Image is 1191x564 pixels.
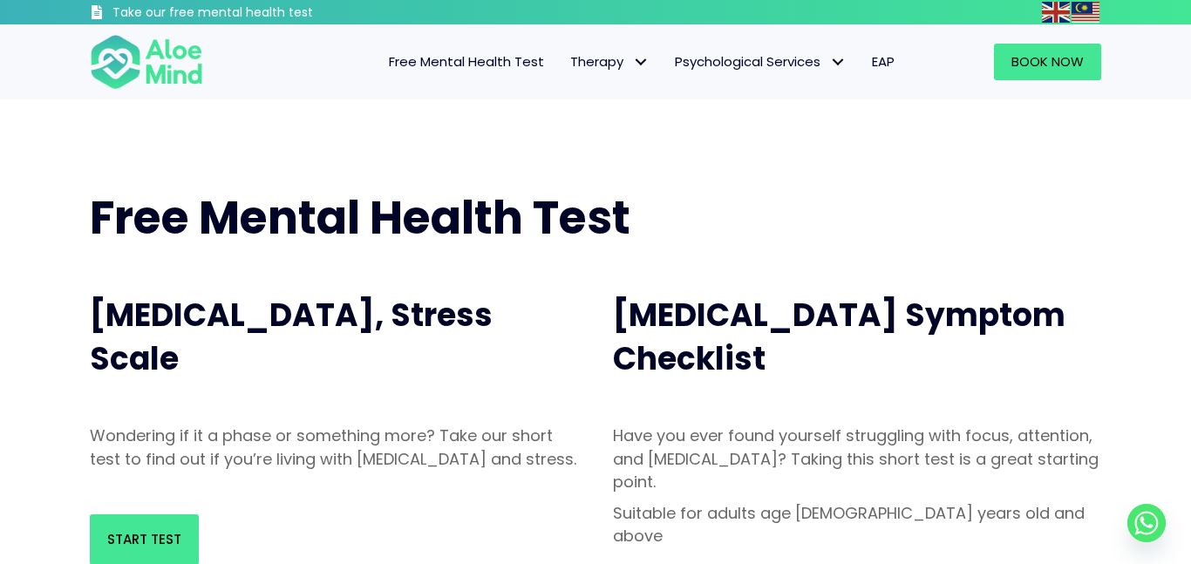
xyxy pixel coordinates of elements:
span: Free Mental Health Test [389,52,544,71]
p: Have you ever found yourself struggling with focus, attention, and [MEDICAL_DATA]? Taking this sh... [613,425,1101,493]
span: Book Now [1011,52,1084,71]
span: Therapy: submenu [628,50,653,75]
span: [MEDICAL_DATA], Stress Scale [90,293,493,381]
a: EAP [859,44,908,80]
span: Start Test [107,530,181,548]
h3: Take our free mental health test [112,4,406,22]
span: Psychological Services: submenu [825,50,850,75]
a: TherapyTherapy: submenu [557,44,662,80]
p: Suitable for adults age [DEMOGRAPHIC_DATA] years old and above [613,502,1101,547]
nav: Menu [226,44,908,80]
p: Wondering if it a phase or something more? Take our short test to find out if you’re living with ... [90,425,578,470]
a: Whatsapp [1127,504,1166,542]
span: [MEDICAL_DATA] Symptom Checklist [613,293,1065,381]
a: Take our free mental health test [90,4,406,24]
img: en [1042,2,1070,23]
a: Psychological ServicesPsychological Services: submenu [662,44,859,80]
span: Psychological Services [675,52,846,71]
img: ms [1072,2,1099,23]
span: EAP [872,52,895,71]
a: Book Now [994,44,1101,80]
a: Malay [1072,2,1101,22]
img: Aloe mind Logo [90,33,203,91]
a: English [1042,2,1072,22]
span: Free Mental Health Test [90,186,630,249]
span: Therapy [570,52,649,71]
a: Free Mental Health Test [376,44,557,80]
